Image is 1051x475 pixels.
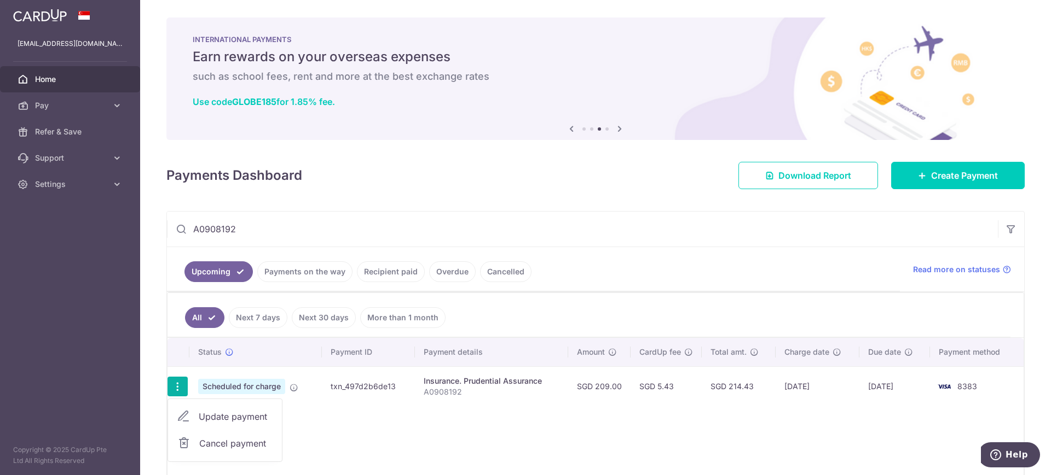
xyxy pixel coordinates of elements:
a: Read more on statuses [913,264,1011,275]
a: Overdue [429,261,476,282]
a: More than 1 month [360,307,446,328]
span: 8383 [957,382,977,391]
a: Upcoming [184,261,253,282]
a: Download Report [738,162,878,189]
h4: Payments Dashboard [166,166,302,185]
td: [DATE] [859,366,929,406]
th: Payment details [415,338,568,366]
div: Insurance. Prudential Assurance [424,376,559,386]
span: CardUp fee [639,347,681,357]
p: A0908192 [424,386,559,397]
span: Read more on statuses [913,264,1000,275]
a: Cancelled [480,261,532,282]
span: Create Payment [931,169,998,182]
span: Charge date [784,347,829,357]
a: Recipient paid [357,261,425,282]
span: Settings [35,179,107,190]
span: Download Report [778,169,851,182]
p: [EMAIL_ADDRESS][DOMAIN_NAME] [18,38,123,49]
span: Status [198,347,222,357]
h5: Earn rewards on your overseas expenses [193,48,998,66]
td: SGD 209.00 [568,366,631,406]
span: Pay [35,100,107,111]
span: Total amt. [711,347,747,357]
b: GLOBE185 [232,96,276,107]
p: INTERNATIONAL PAYMENTS [193,35,998,44]
span: Refer & Save [35,126,107,137]
img: Bank Card [933,380,955,393]
span: Scheduled for charge [198,379,285,394]
th: Payment ID [322,338,415,366]
a: Payments on the way [257,261,353,282]
td: txn_497d2b6de13 [322,366,415,406]
img: International Payment Banner [166,17,1025,140]
iframe: Opens a widget where you can find more information [981,442,1040,470]
input: Search by recipient name, payment id or reference [167,212,998,247]
a: All [185,307,224,328]
td: SGD 5.43 [631,366,702,406]
img: CardUp [13,9,67,22]
th: Payment method [930,338,1024,366]
td: SGD 214.43 [702,366,776,406]
h6: such as school fees, rent and more at the best exchange rates [193,70,998,83]
a: Next 7 days [229,307,287,328]
span: Home [35,74,107,85]
a: Create Payment [891,162,1025,189]
a: Next 30 days [292,307,356,328]
span: Amount [577,347,605,357]
a: Use codeGLOBE185for 1.85% fee. [193,96,335,107]
td: [DATE] [776,366,859,406]
span: Support [35,153,107,163]
span: Due date [868,347,901,357]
